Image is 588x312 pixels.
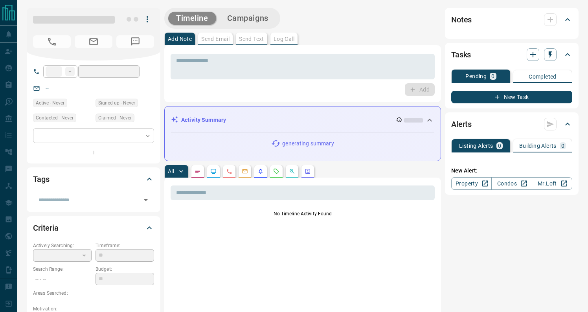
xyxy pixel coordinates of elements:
[168,169,174,174] p: All
[451,10,572,29] div: Notes
[519,143,557,149] p: Building Alerts
[451,177,492,190] a: Property
[451,115,572,134] div: Alerts
[168,12,216,25] button: Timeline
[96,242,154,249] p: Timeframe:
[168,36,192,42] p: Add Note
[33,170,154,189] div: Tags
[226,168,232,174] svg: Calls
[171,210,435,217] p: No Timeline Activity Found
[305,168,311,174] svg: Agent Actions
[33,35,71,48] span: No Number
[491,177,532,190] a: Condos
[529,74,557,79] p: Completed
[451,91,572,103] button: New Task
[282,139,334,148] p: generating summary
[96,266,154,273] p: Budget:
[219,12,276,25] button: Campaigns
[33,222,59,234] h2: Criteria
[451,45,572,64] div: Tasks
[451,167,572,175] p: New Alert:
[465,73,487,79] p: Pending
[181,116,226,124] p: Activity Summary
[75,35,112,48] span: No Email
[116,35,154,48] span: No Number
[140,195,151,206] button: Open
[451,118,472,130] h2: Alerts
[242,168,248,174] svg: Emails
[33,290,154,297] p: Areas Searched:
[171,113,434,127] div: Activity Summary
[33,273,92,286] p: -- - --
[561,143,564,149] p: 0
[289,168,295,174] svg: Opportunities
[498,143,501,149] p: 0
[98,114,132,122] span: Claimed - Never
[195,168,201,174] svg: Notes
[46,85,49,91] a: --
[33,218,154,237] div: Criteria
[273,168,279,174] svg: Requests
[451,48,471,61] h2: Tasks
[532,177,572,190] a: Mr.Loft
[459,143,493,149] p: Listing Alerts
[33,242,92,249] p: Actively Searching:
[36,99,64,107] span: Active - Never
[98,99,135,107] span: Signed up - Never
[491,73,494,79] p: 0
[210,168,217,174] svg: Lead Browsing Activity
[257,168,264,174] svg: Listing Alerts
[36,114,73,122] span: Contacted - Never
[33,173,49,185] h2: Tags
[451,13,472,26] h2: Notes
[33,266,92,273] p: Search Range:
